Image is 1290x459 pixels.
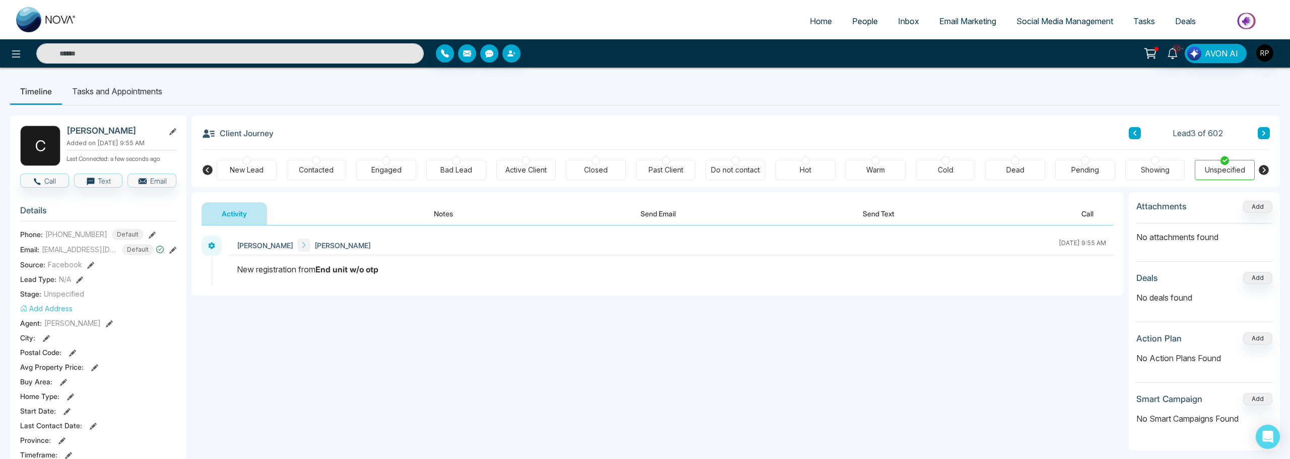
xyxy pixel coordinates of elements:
span: Source: [20,259,45,270]
a: Tasks [1123,12,1165,31]
span: Deals [1175,16,1196,26]
p: No Action Plans Found [1136,352,1272,364]
span: N/A [59,274,71,284]
a: 10+ [1160,44,1185,62]
p: Added on [DATE] 9:55 AM [67,139,176,148]
span: Add [1243,202,1272,210]
div: Unspecified [1205,165,1245,175]
span: Lead Type: [20,274,56,284]
span: Home [810,16,832,26]
span: Unspecified [44,289,84,299]
img: User Avatar [1256,44,1273,62]
span: Province : [20,435,51,445]
div: Warm [866,165,885,175]
span: 10+ [1173,44,1182,53]
div: Contacted [299,165,334,175]
span: Avg Property Price : [20,362,84,372]
div: C [20,126,60,166]
span: Default [122,244,154,255]
p: No attachments found [1136,223,1272,243]
button: Send Email [620,202,696,225]
span: Last Contact Date : [20,420,82,431]
div: [DATE] 9:55 AM [1059,239,1106,252]
span: Start Date : [20,406,56,416]
h3: Details [20,205,176,221]
span: Social Media Management [1016,16,1113,26]
a: People [842,12,888,31]
span: [PERSON_NAME] [314,240,371,251]
a: Inbox [888,12,929,31]
button: Text [74,174,123,188]
div: Pending [1071,165,1099,175]
h3: Action Plan [1136,333,1182,343]
div: Engaged [371,165,402,175]
div: Bad Lead [440,165,472,175]
button: AVON AI [1185,44,1247,63]
span: [PHONE_NUMBER] [45,229,107,240]
button: Activity [202,202,267,225]
a: Email Marketing [929,12,1006,31]
button: Add [1243,201,1272,213]
button: Call [20,174,69,188]
h3: Deals [1136,273,1158,283]
button: Notes [414,202,473,225]
div: Open Intercom Messenger [1256,425,1280,449]
p: No deals found [1136,292,1272,304]
span: [PERSON_NAME] [44,318,101,328]
div: Showing [1141,165,1170,175]
div: Past Client [649,165,683,175]
img: Nova CRM Logo [16,7,77,32]
span: Lead 3 of 602 [1173,127,1223,139]
span: Inbox [898,16,919,26]
span: [PERSON_NAME] [237,240,293,251]
div: Closed [584,165,608,175]
button: Email [127,174,176,188]
span: Phone: [20,229,43,240]
p: No Smart Campaigns Found [1136,413,1272,425]
span: Default [112,229,144,240]
span: Tasks [1133,16,1155,26]
span: Postal Code : [20,347,61,358]
li: Timeline [10,78,62,105]
div: Hot [800,165,811,175]
button: Add [1243,272,1272,284]
button: Add Address [20,303,73,314]
span: Facebook [48,259,82,270]
span: Home Type : [20,391,59,401]
h3: Client Journey [202,126,274,141]
p: Last Connected: a few seconds ago [67,152,176,163]
span: Buy Area : [20,376,52,387]
button: Send Text [843,202,915,225]
h2: [PERSON_NAME] [67,126,160,136]
img: Lead Flow [1187,46,1201,61]
a: Deals [1165,12,1206,31]
h3: Smart Campaign [1136,394,1202,404]
a: Home [800,12,842,31]
img: Market-place.gif [1211,10,1284,32]
div: Cold [938,165,953,175]
h3: Attachments [1136,201,1187,211]
li: Tasks and Appointments [62,78,172,105]
div: Dead [1006,165,1024,175]
div: Do not contact [711,165,760,175]
span: Email Marketing [939,16,996,26]
span: Stage: [20,289,41,299]
div: Active Client [505,165,547,175]
button: Add [1243,393,1272,405]
span: City : [20,332,35,343]
div: New Lead [230,165,264,175]
a: Social Media Management [1006,12,1123,31]
span: AVON AI [1205,47,1238,60]
span: [EMAIL_ADDRESS][DOMAIN_NAME] [42,244,117,255]
span: People [852,16,878,26]
span: Agent: [20,318,42,328]
button: Call [1061,202,1114,225]
button: Add [1243,332,1272,345]
span: Email: [20,244,39,255]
